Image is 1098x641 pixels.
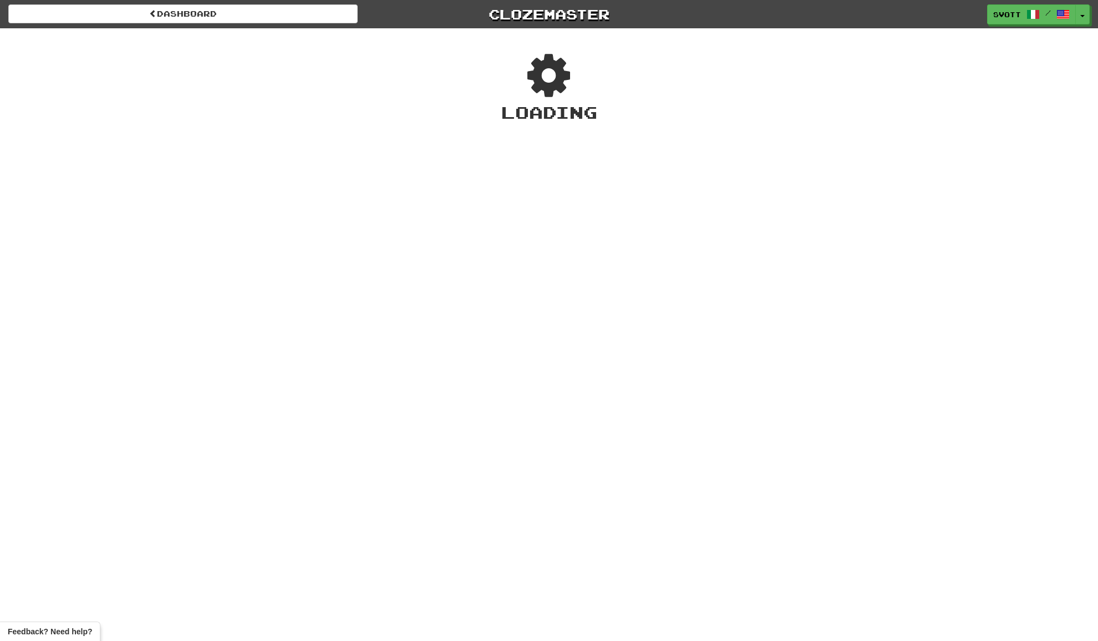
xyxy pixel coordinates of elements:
[1045,9,1051,17] span: /
[987,4,1076,24] a: svott /
[8,626,92,637] span: Open feedback widget
[374,4,724,24] a: Clozemaster
[993,9,1021,19] span: svott
[8,4,358,23] a: Dashboard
